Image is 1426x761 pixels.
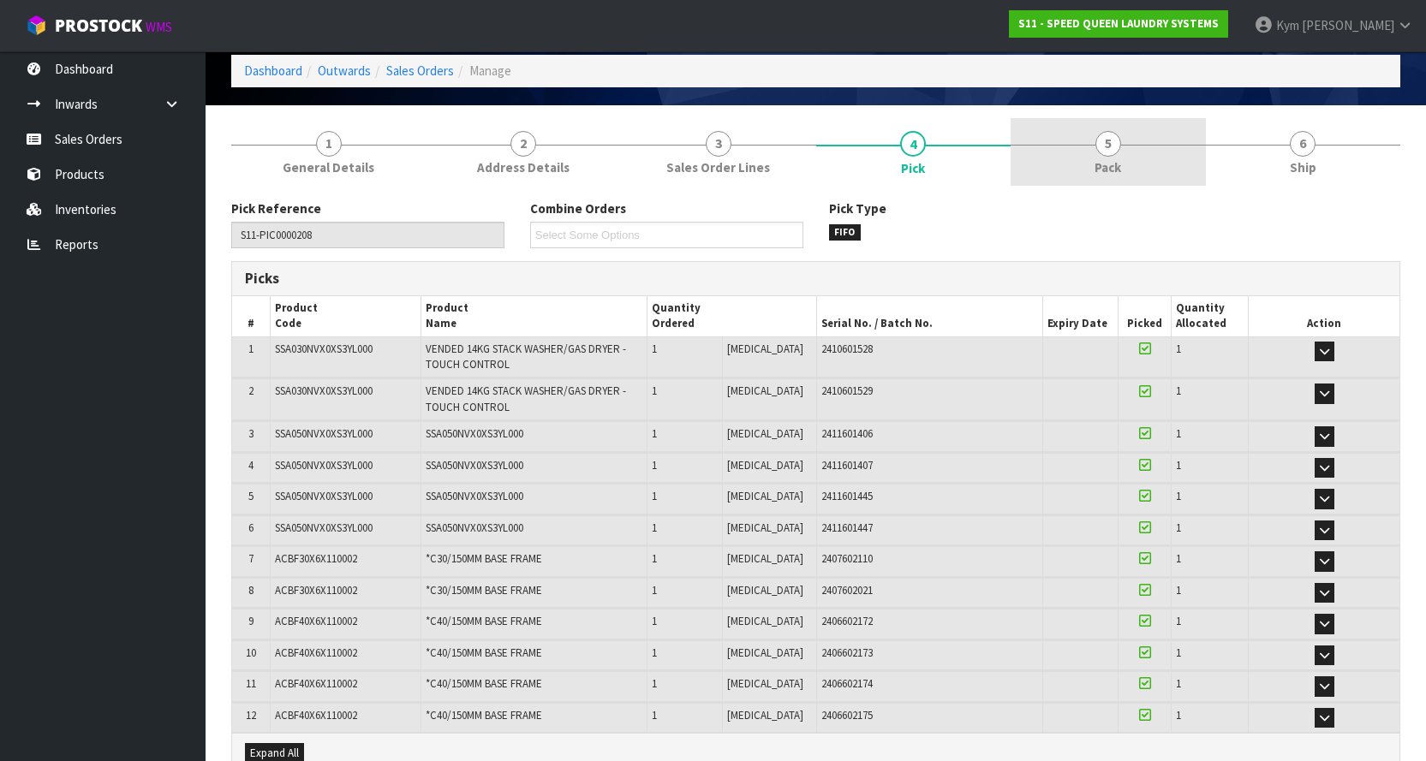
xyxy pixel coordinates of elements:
[248,458,254,473] span: 4
[727,583,803,598] span: [MEDICAL_DATA]
[652,520,657,535] span: 1
[426,342,626,372] span: VENDED 14KG STACK WASHER/GAS DRYER - TOUCH CONTROL
[821,383,873,398] span: 2410601529
[829,224,862,241] span: FIFO
[426,676,542,691] span: *C40/150MM BASE FRAME
[1176,614,1181,628] span: 1
[727,645,803,660] span: [MEDICAL_DATA]
[829,199,886,217] label: Pick Type
[1290,131,1316,157] span: 6
[1176,520,1181,535] span: 1
[1172,296,1249,336] th: Quantity Allocated
[652,383,657,398] span: 1
[275,583,357,598] span: ACBF30X6X110002
[426,426,523,441] span: SSA050NVX0XS3YL000
[1043,296,1119,336] th: Expiry Date
[275,614,357,628] span: ACBF40X6X110002
[55,15,142,37] span: ProStock
[1290,158,1316,176] span: Ship
[821,458,873,473] span: 2411601407
[250,746,299,760] span: Expand All
[275,676,357,691] span: ACBF40X6X110002
[727,342,803,356] span: [MEDICAL_DATA]
[231,199,321,217] label: Pick Reference
[727,383,803,398] span: [MEDICAL_DATA]
[469,62,511,79] span: Manage
[275,426,373,441] span: SSA050NVX0XS3YL000
[248,426,254,441] span: 3
[248,489,254,503] span: 5
[821,708,873,722] span: 2406602175
[821,426,873,441] span: 2411601406
[275,489,373,503] span: SSA050NVX0XS3YL000
[386,62,454,79] a: Sales Orders
[652,426,657,441] span: 1
[426,708,542,722] span: *C40/150MM BASE FRAME
[821,583,873,598] span: 2407602021
[426,551,542,566] span: *C30/150MM BASE FRAME
[283,158,374,176] span: General Details
[426,583,542,598] span: *C30/150MM BASE FRAME
[426,489,523,503] span: SSA050NVX0XS3YL000
[1176,645,1181,660] span: 1
[727,614,803,628] span: [MEDICAL_DATA]
[727,520,803,535] span: [MEDICAL_DATA]
[248,614,254,628] span: 9
[244,62,302,79] a: Dashboard
[1176,489,1181,503] span: 1
[821,645,873,660] span: 2406602173
[666,158,770,176] span: Sales Order Lines
[146,19,172,35] small: WMS
[1176,383,1181,398] span: 1
[275,520,373,535] span: SSA050NVX0XS3YL000
[1127,316,1162,330] span: Picked
[1276,17,1299,33] span: Kym
[510,131,536,157] span: 2
[275,645,357,660] span: ACBF40X6X110002
[652,583,657,598] span: 1
[530,199,626,217] label: Combine Orders
[248,551,254,566] span: 7
[275,551,357,566] span: ACBF30X6X110002
[245,271,803,287] h3: Picks
[652,645,657,660] span: 1
[1176,676,1181,691] span: 1
[275,708,357,722] span: ACBF40X6X110002
[821,551,873,566] span: 2407602110
[652,676,657,691] span: 1
[821,489,873,503] span: 2411601445
[421,296,647,336] th: Product Name
[1176,342,1181,356] span: 1
[727,676,803,691] span: [MEDICAL_DATA]
[727,551,803,566] span: [MEDICAL_DATA]
[26,15,47,36] img: cube-alt.png
[318,62,371,79] a: Outwards
[246,645,256,660] span: 10
[1176,426,1181,441] span: 1
[1095,158,1121,176] span: Pack
[248,583,254,598] span: 8
[246,708,256,722] span: 12
[477,158,570,176] span: Address Details
[647,296,816,336] th: Quantity Ordered
[426,520,523,535] span: SSA050NVX0XS3YL000
[270,296,421,336] th: Product Code
[275,383,373,398] span: SSA030NVX0XS3YL000
[426,614,542,628] span: *C40/150MM BASE FRAME
[727,708,803,722] span: [MEDICAL_DATA]
[821,342,873,356] span: 2410601528
[727,458,803,473] span: [MEDICAL_DATA]
[1018,16,1219,31] strong: S11 - SPEED QUEEN LAUNDRY SYSTEMS
[727,426,803,441] span: [MEDICAL_DATA]
[1176,708,1181,722] span: 1
[817,296,1043,336] th: Serial No. / Batch No.
[232,296,270,336] th: #
[652,614,657,628] span: 1
[426,458,523,473] span: SSA050NVX0XS3YL000
[727,489,803,503] span: [MEDICAL_DATA]
[901,159,925,177] span: Pick
[706,131,731,157] span: 3
[426,383,626,413] span: VENDED 14KG STACK WASHER/GAS DRYER - TOUCH CONTROL
[1176,551,1181,566] span: 1
[821,614,873,628] span: 2406602172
